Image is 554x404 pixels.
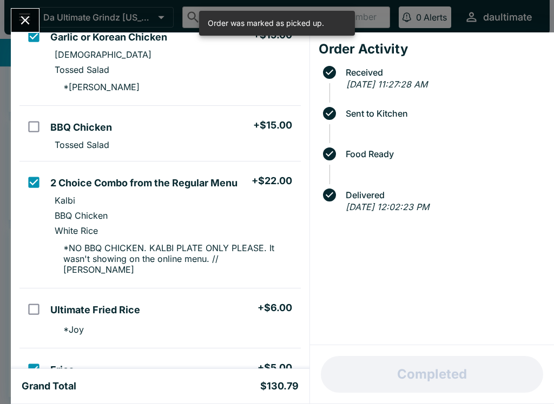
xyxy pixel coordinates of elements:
[50,177,238,190] h5: 2 Choice Combo from the Regular Menu
[55,324,84,335] p: * Joy
[50,304,140,317] h5: Ultimate Fried Rice
[346,79,427,90] em: [DATE] 11:27:28 AM
[55,243,292,275] p: * NO BBQ CHICKEN. KALBI PLATE ONLY PLEASE. It wasn't showing on the online menu. // [PERSON_NAME]
[55,82,140,92] p: * [PERSON_NAME]
[55,225,98,236] p: White Rice
[346,201,429,212] em: [DATE] 12:02:23 PM
[252,174,292,187] h5: + $22.00
[55,49,151,60] p: [DEMOGRAPHIC_DATA]
[55,210,108,221] p: BBQ Chicken
[22,380,76,393] h5: Grand Total
[55,139,109,150] p: Tossed Salad
[260,380,299,393] h5: $130.79
[50,363,74,376] h5: Fries
[55,195,75,206] p: Kalbi
[50,121,112,134] h5: BBQ Chicken
[258,361,292,374] h5: + $5.00
[340,149,545,159] span: Food Ready
[340,109,545,118] span: Sent to Kitchen
[11,9,39,32] button: Close
[340,68,545,77] span: Received
[50,31,167,44] h5: Garlic or Korean Chicken
[253,119,292,132] h5: + $15.00
[258,301,292,314] h5: + $6.00
[55,64,109,75] p: Tossed Salad
[208,14,324,32] div: Order was marked as picked up.
[319,41,545,57] h4: Order Activity
[340,190,545,200] span: Delivered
